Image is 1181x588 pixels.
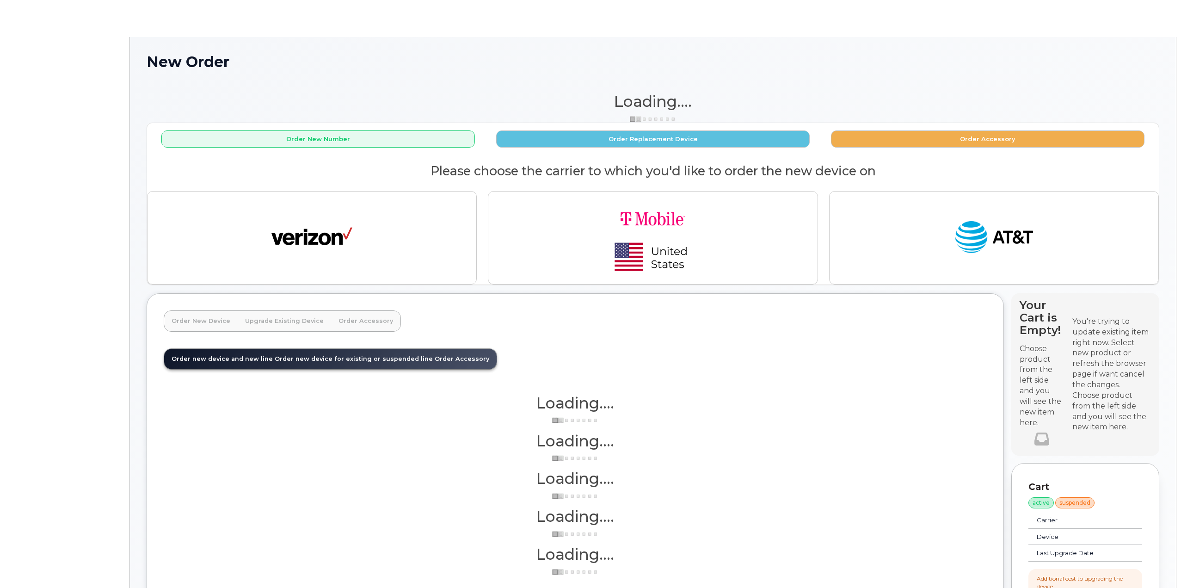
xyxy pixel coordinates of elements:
h1: Loading.... [147,93,1159,110]
p: Choose product from the left side and you will see the new item here. [1020,344,1064,428]
img: at_t-fb3d24644a45acc70fc72cc47ce214d34099dfd970ee3ae2334e4251f9d920fd.png [953,217,1034,259]
a: Order Accessory [331,311,400,331]
span: Order Accessory [435,355,489,362]
button: Order Accessory [831,130,1144,148]
img: ajax-loader-3a6953c30dc77f0bf724df975f13086db4f4c1262e45940f03d1251963f1bf2e.gif [552,493,598,500]
h1: New Order [147,54,1159,70]
td: Device [1028,529,1121,545]
div: You're trying to update existing item right now. Select new product or refresh the browser page i... [1072,316,1151,390]
img: ajax-loader-3a6953c30dc77f0bf724df975f13086db4f4c1262e45940f03d1251963f1bf2e.gif [552,455,598,462]
h1: Loading.... [164,433,987,449]
a: Upgrade Existing Device [238,311,331,331]
td: Last Upgrade Date [1028,545,1121,562]
h1: Loading.... [164,470,987,487]
span: Order new device and new line [172,355,273,362]
p: Cart [1028,480,1142,494]
img: ajax-loader-3a6953c30dc77f0bf724df975f13086db4f4c1262e45940f03d1251963f1bf2e.gif [552,569,598,576]
div: Choose product from the left side and you will see the new item here. [1072,390,1151,433]
img: ajax-loader-3a6953c30dc77f0bf724df975f13086db4f4c1262e45940f03d1251963f1bf2e.gif [552,531,598,538]
h1: Loading.... [164,546,987,563]
img: t-mobile-78392d334a420d5b7f0e63d4fa81f6287a21d394dc80d677554bb55bbab1186f.png [588,199,718,277]
div: suspended [1055,497,1095,508]
h1: Loading.... [164,508,987,525]
td: Carrier [1028,512,1121,529]
button: Order New Number [161,130,475,148]
div: active [1028,497,1054,508]
img: ajax-loader-3a6953c30dc77f0bf724df975f13086db4f4c1262e45940f03d1251963f1bf2e.gif [630,116,676,123]
h1: Loading.... [164,395,987,411]
img: ajax-loader-3a6953c30dc77f0bf724df975f13086db4f4c1262e45940f03d1251963f1bf2e.gif [552,417,598,424]
h4: Your Cart is Empty! [1020,299,1064,336]
img: verizon-ab2890fd1dd4a6c9cf5f392cd2db4626a3dae38ee8226e09bcb5c993c4c79f81.png [271,217,352,259]
a: Order New Device [164,311,238,331]
span: Order new device for existing or suspended line [275,355,433,362]
button: Order Replacement Device [496,130,810,148]
h2: Please choose the carrier to which you'd like to order the new device on [147,164,1159,178]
